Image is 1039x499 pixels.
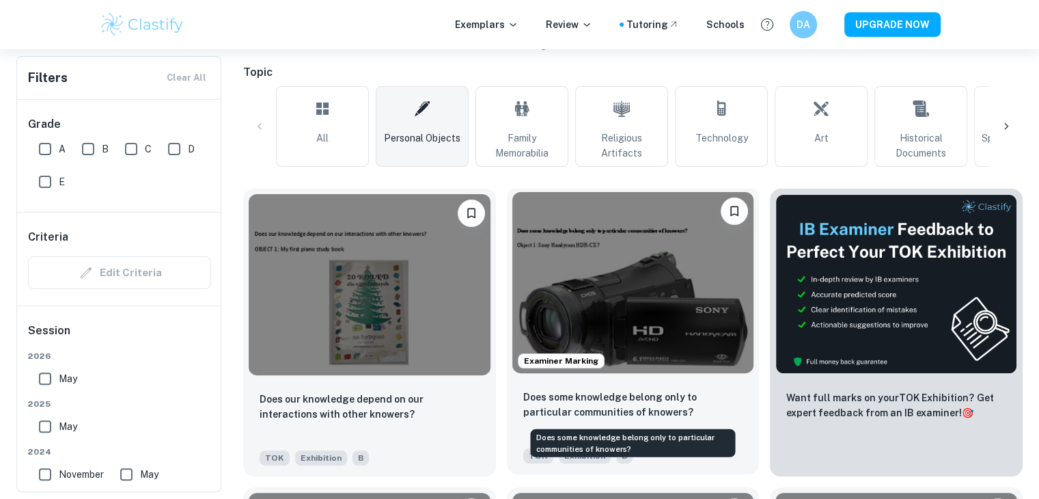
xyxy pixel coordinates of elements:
span: A [59,141,66,157]
h6: Filters [28,68,68,87]
h6: DA [795,17,811,32]
span: Family Memorabilia [482,131,562,161]
span: E [59,174,65,189]
span: Religious Artifacts [581,131,662,161]
button: UPGRADE NOW [844,12,941,37]
span: C [145,141,152,157]
span: All [316,131,329,146]
h6: Grade [28,116,211,133]
span: Personal Objects [384,131,460,146]
a: Examiner MarkingBookmarkDoes some knowledge belong only to particular communities of knowers?TOKE... [507,189,760,476]
h6: Session [28,323,211,350]
button: Bookmark [721,198,748,225]
h6: Criteria [28,229,68,245]
span: TOK [260,450,290,466]
a: Tutoring [626,17,679,32]
p: Does our knowledge depend on our interactions with other knowers? [260,392,480,422]
span: 2025 [28,398,211,410]
span: 2026 [28,350,211,362]
img: Clastify logo [99,11,186,38]
a: BookmarkDoes our knowledge depend on our interactions with other knowers?TOKExhibitionB [243,189,496,476]
span: B [352,450,369,466]
p: Want full marks on your TOK Exhibition ? Get expert feedback from an IB examiner! [786,390,1006,420]
p: Exemplars [455,17,518,32]
span: D [188,141,195,157]
img: TOK Exhibition example thumbnail: Does our knowledge depend on our interac [249,194,490,375]
span: November [59,467,104,482]
button: Help and Feedback [756,13,779,36]
span: Exhibition [295,450,347,466]
span: 🎯 [962,407,973,418]
span: Historical Documents [881,131,961,161]
h6: Topic [243,64,1023,81]
p: Does some knowledge belong only to particular communities of knowers? [523,390,743,420]
img: TOK Exhibition example thumbnail: Does some knowledge belong only to parti [512,192,754,373]
a: Schools [706,17,745,32]
div: Does some knowledge belong only to particular communities of knowers? [530,429,735,457]
div: Criteria filters are unavailable when searching by topic [28,256,211,289]
button: Bookmark [458,200,485,227]
span: 2024 [28,446,211,458]
span: Technology [695,131,748,146]
span: TOK [523,448,553,463]
img: Thumbnail [775,194,1017,374]
button: DA [790,11,817,38]
a: ThumbnailWant full marks on yourTOK Exhibition? Get expert feedback from an IB examiner! [770,189,1023,476]
span: Examiner Marking [518,355,604,367]
span: May [140,467,158,482]
span: B [102,141,109,157]
p: Review [546,17,592,32]
span: May [59,371,77,386]
span: Art [814,131,829,146]
span: May [59,419,77,434]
